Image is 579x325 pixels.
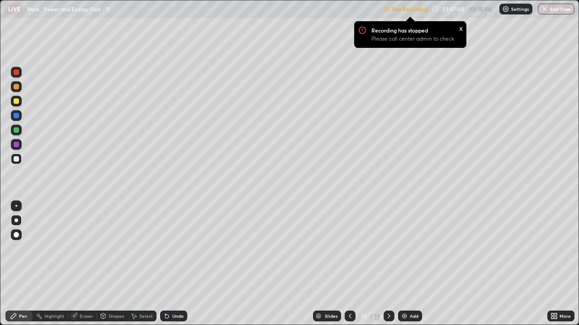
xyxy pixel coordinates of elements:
button: End Class [538,4,574,14]
img: add-slide-button [401,312,408,320]
div: Highlight [44,314,64,318]
div: Undo [172,314,184,318]
p: Please call center admin to check [371,35,454,42]
div: / [370,313,373,319]
p: LIVE [8,5,20,13]
p: Not Recording [392,6,428,13]
div: 13 [359,313,368,319]
p: Settings [511,7,529,11]
div: Select [139,314,153,318]
p: Recording has stopped [371,27,428,34]
div: Shapes [109,314,124,318]
div: 13 [375,312,380,320]
img: class-settings-icons [502,5,509,13]
div: Slides [325,314,337,318]
p: Work , Power and Energy Part - 11 [27,5,110,13]
img: not-recording.2f5abfab.svg [383,5,390,13]
div: More [560,314,571,318]
div: Eraser [80,314,93,318]
img: end-class-cross [541,5,548,13]
div: Add [410,314,418,318]
div: Pen [19,314,27,318]
div: x [459,23,463,32]
img: Recording Icon [359,26,366,34]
